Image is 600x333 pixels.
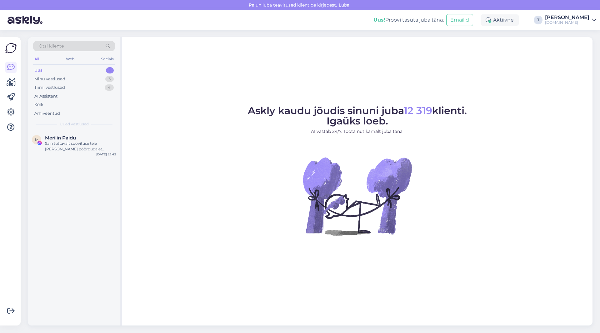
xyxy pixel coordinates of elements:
[34,102,43,108] div: Kõik
[301,140,413,252] img: No Chat active
[34,93,57,99] div: AI Assistent
[34,76,65,82] div: Minu vestlused
[105,76,114,82] div: 3
[534,16,542,24] div: T
[545,15,589,20] div: [PERSON_NAME]
[60,121,89,127] span: Uued vestlused
[337,2,351,8] span: Luba
[106,67,114,73] div: 1
[39,43,64,49] span: Otsi kliente
[100,55,115,63] div: Socials
[373,17,385,23] b: Uus!
[404,104,432,117] span: 12 319
[35,137,38,142] span: M
[34,84,65,91] div: Tiimi vestlused
[65,55,76,63] div: Web
[248,128,467,135] p: AI vastab 24/7. Tööta nutikamalt juba täna.
[545,15,596,25] a: [PERSON_NAME][DOMAIN_NAME]
[34,110,60,117] div: Arhiveeritud
[446,14,473,26] button: Emailid
[45,135,76,141] span: Merilin Paidu
[105,84,114,91] div: 4
[248,104,467,127] span: Askly kaudu jõudis sinuni juba klienti. Igaüks loeb.
[33,55,40,63] div: All
[5,42,17,54] img: Askly Logo
[373,16,444,24] div: Proovi tasuta juba täna:
[34,67,42,73] div: Uus
[481,14,519,26] div: Aktiivne
[45,141,116,152] div: Sain tuttavalt soovituse teie [PERSON_NAME] pöörduda,et nemad [PERSON_NAME] teie kaudu reisi bron...
[545,20,589,25] div: [DOMAIN_NAME]
[96,152,116,157] div: [DATE] 23:42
